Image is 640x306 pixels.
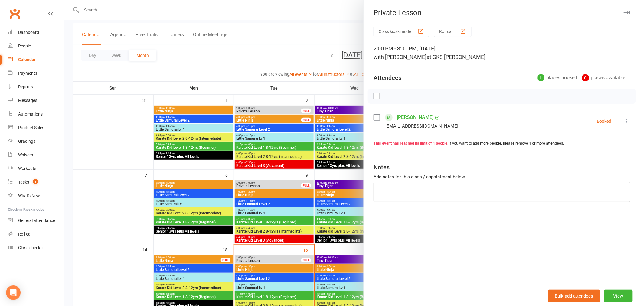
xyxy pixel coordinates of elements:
[18,193,40,198] div: What's New
[8,227,64,241] a: Roll call
[364,8,640,17] div: Private Lesson
[18,30,39,35] div: Dashboard
[8,214,64,227] a: General attendance kiosk mode
[8,26,64,39] a: Dashboard
[8,39,64,53] a: People
[8,53,64,67] a: Calendar
[8,135,64,148] a: Gradings
[374,141,449,145] strong: This event has reached its limit of 1 people.
[385,122,458,130] div: [EMAIL_ADDRESS][DOMAIN_NAME]
[374,163,390,171] div: Notes
[374,44,630,61] div: 2:00 PM - 3:00 PM, [DATE]
[8,148,64,162] a: Waivers
[8,241,64,255] a: Class kiosk mode
[538,74,544,81] div: 1
[426,54,485,60] span: at GKS [PERSON_NAME]
[374,54,426,60] span: with [PERSON_NAME]
[538,73,577,82] div: places booked
[33,179,38,184] span: 1
[8,189,64,203] a: What's New
[6,285,21,300] div: Open Intercom Messenger
[18,112,43,116] div: Automations
[8,80,64,94] a: Reports
[18,139,35,144] div: Gradings
[374,173,630,181] div: Add notes for this class / appointment below
[597,119,612,123] div: Booked
[374,26,429,37] button: Class kiosk mode
[548,290,600,302] button: Bulk add attendees
[8,94,64,107] a: Messages
[582,74,589,81] div: 0
[8,175,64,189] a: Tasks 1
[18,232,32,236] div: Roll call
[374,73,401,82] div: Attendees
[7,6,22,21] a: Clubworx
[18,125,44,130] div: Product Sales
[18,166,36,171] div: Workouts
[582,73,625,82] div: places available
[18,57,36,62] div: Calendar
[374,140,630,147] div: If you want to add more people, please remove 1 or more attendees.
[18,218,55,223] div: General attendance
[18,71,37,76] div: Payments
[18,44,31,48] div: People
[18,98,37,103] div: Messages
[8,107,64,121] a: Automations
[8,67,64,80] a: Payments
[18,152,33,157] div: Waivers
[18,245,45,250] div: Class check-in
[604,290,633,302] button: View
[18,84,33,89] div: Reports
[397,112,433,122] a: [PERSON_NAME]
[434,26,472,37] button: Roll call
[18,180,29,184] div: Tasks
[8,121,64,135] a: Product Sales
[8,162,64,175] a: Workouts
